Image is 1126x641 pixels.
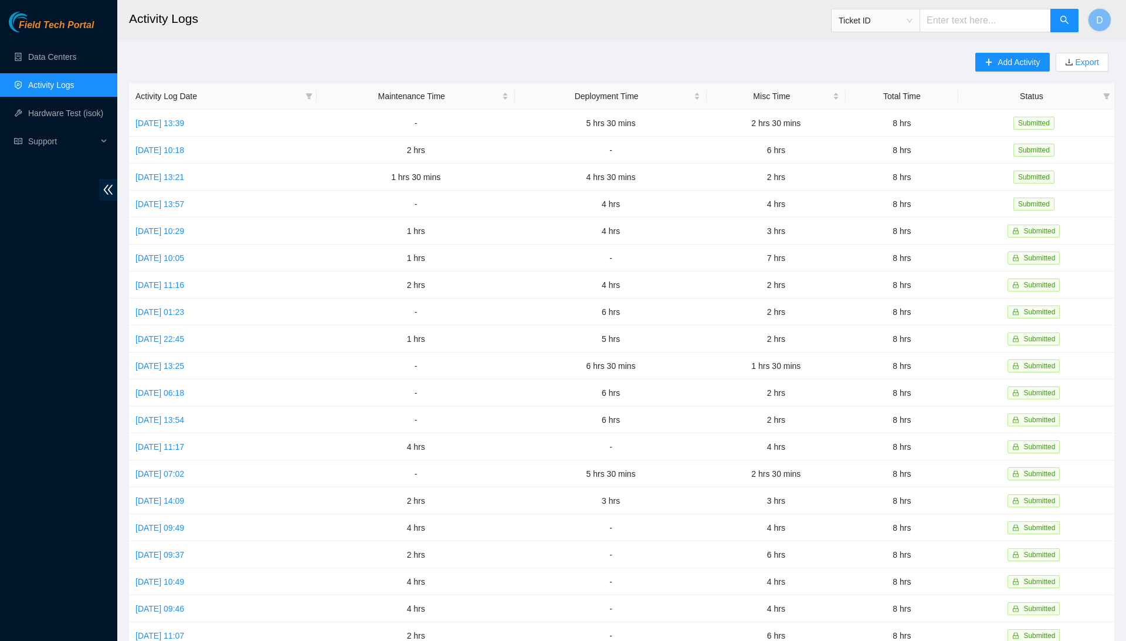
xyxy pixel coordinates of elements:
[1023,254,1055,262] span: Submitted
[1012,389,1019,396] span: lock
[707,568,846,595] td: 4 hrs
[1023,335,1055,343] span: Submitted
[1012,362,1019,369] span: lock
[839,12,913,29] span: Ticket ID
[846,299,958,325] td: 8 hrs
[515,352,706,379] td: 6 hrs 30 mins
[135,118,184,128] a: [DATE] 13:39
[1101,87,1113,105] span: filter
[846,460,958,487] td: 8 hrs
[707,379,846,406] td: 2 hrs
[707,460,846,487] td: 2 hrs 30 mins
[515,379,706,406] td: 6 hrs
[1012,632,1019,639] span: lock
[317,137,515,164] td: 2 hrs
[846,218,958,245] td: 8 hrs
[135,631,184,640] a: [DATE] 11:07
[1023,389,1055,397] span: Submitted
[1023,578,1055,586] span: Submitted
[515,433,706,460] td: -
[965,90,1098,103] span: Status
[135,280,184,290] a: [DATE] 11:16
[135,145,184,155] a: [DATE] 10:18
[306,93,313,100] span: filter
[707,514,846,541] td: 4 hrs
[515,110,706,137] td: 5 hrs 30 mins
[846,541,958,568] td: 8 hrs
[135,415,184,425] a: [DATE] 13:54
[1023,416,1055,424] span: Submitted
[1013,144,1054,157] span: Submitted
[317,541,515,568] td: 2 hrs
[846,83,958,110] th: Total Time
[515,245,706,272] td: -
[1013,171,1054,184] span: Submitted
[303,87,315,105] span: filter
[99,179,117,201] span: double-left
[9,21,94,36] a: Akamai TechnologiesField Tech Portal
[1012,308,1019,316] span: lock
[707,299,846,325] td: 2 hrs
[846,433,958,460] td: 8 hrs
[1023,605,1055,613] span: Submitted
[317,568,515,595] td: 4 hrs
[846,110,958,137] td: 8 hrs
[135,604,184,613] a: [DATE] 09:46
[515,541,706,568] td: -
[9,12,59,32] img: Akamai Technologies
[1012,578,1019,585] span: lock
[317,299,515,325] td: -
[1023,524,1055,532] span: Submitted
[707,433,846,460] td: 4 hrs
[1012,228,1019,235] span: lock
[707,110,846,137] td: 2 hrs 30 mins
[846,325,958,352] td: 8 hrs
[1096,13,1103,28] span: D
[1088,8,1111,32] button: D
[1023,227,1055,235] span: Submitted
[707,191,846,218] td: 4 hrs
[515,272,706,299] td: 4 hrs
[515,218,706,245] td: 4 hrs
[135,361,184,371] a: [DATE] 13:25
[515,460,706,487] td: 5 hrs 30 mins
[317,433,515,460] td: 4 hrs
[317,514,515,541] td: 4 hrs
[317,325,515,352] td: 1 hrs
[317,110,515,137] td: -
[28,108,103,118] a: Hardware Test (isok)
[846,379,958,406] td: 8 hrs
[846,245,958,272] td: 8 hrs
[28,52,76,62] a: Data Centers
[707,164,846,191] td: 2 hrs
[19,20,94,31] span: Field Tech Portal
[515,191,706,218] td: 4 hrs
[1056,53,1108,72] button: downloadExport
[135,172,184,182] a: [DATE] 13:21
[317,218,515,245] td: 1 hrs
[1012,605,1019,612] span: lock
[998,56,1040,69] span: Add Activity
[515,487,706,514] td: 3 hrs
[1023,362,1055,370] span: Submitted
[1012,551,1019,558] span: lock
[846,514,958,541] td: 8 hrs
[135,577,184,586] a: [DATE] 10:49
[1023,470,1055,478] span: Submitted
[317,164,515,191] td: 1 hrs 30 mins
[1023,281,1055,289] span: Submitted
[846,352,958,379] td: 8 hrs
[846,487,958,514] td: 8 hrs
[135,253,184,263] a: [DATE] 10:05
[707,272,846,299] td: 2 hrs
[317,406,515,433] td: -
[515,299,706,325] td: 6 hrs
[707,325,846,352] td: 2 hrs
[1023,632,1055,640] span: Submitted
[1065,58,1073,67] span: download
[135,307,184,317] a: [DATE] 01:23
[317,352,515,379] td: -
[1023,443,1055,451] span: Submitted
[135,442,184,452] a: [DATE] 11:17
[1073,57,1099,67] a: Export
